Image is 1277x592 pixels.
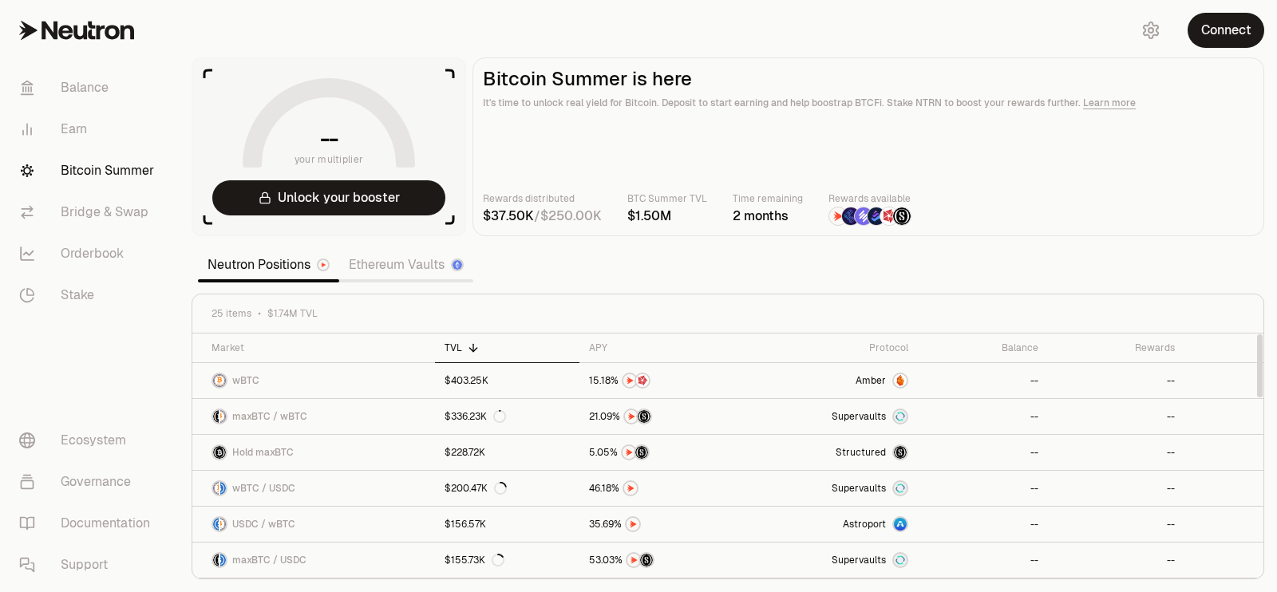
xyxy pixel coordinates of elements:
[1083,97,1136,109] a: Learn more
[198,249,339,281] a: Neutron Positions
[748,507,918,542] a: Astroport
[589,408,738,424] button: NTRNStructured Points
[445,410,506,423] div: $336.23K
[624,482,637,495] img: NTRN
[829,207,847,225] img: NTRN
[483,68,1254,90] h2: Bitcoin Summer is here
[295,152,364,168] span: your multiplier
[832,482,886,495] span: Supervaults
[453,260,462,270] img: Ethereum Logo
[445,482,507,495] div: $200.47K
[435,363,579,398] a: $403.25K
[579,507,748,542] a: NTRN
[893,207,911,225] img: Structured Points
[918,399,1048,434] a: --
[589,341,738,354] div: APY
[640,554,653,566] img: Structured Points
[6,67,172,109] a: Balance
[748,435,918,470] a: StructuredmaxBTC
[232,482,295,495] span: wBTC / USDC
[220,482,226,495] img: USDC Logo
[6,544,172,586] a: Support
[212,307,251,320] span: 25 items
[828,191,911,207] p: Rewards available
[636,374,649,387] img: Mars Fragments
[6,420,172,461] a: Ecosystem
[918,471,1048,506] a: --
[212,180,445,215] button: Unlock your booster
[927,341,1038,354] div: Balance
[842,207,860,225] img: EtherFi Points
[579,435,748,470] a: NTRNStructured Points
[589,444,738,460] button: NTRNStructured Points
[192,471,435,506] a: wBTC LogoUSDC LogowBTC / USDC
[6,150,172,191] a: Bitcoin Summer
[192,435,435,470] a: maxBTC LogoHold maxBTC
[435,543,579,578] a: $155.73K
[1048,399,1184,434] a: --
[213,482,219,495] img: wBTC Logo
[6,233,172,274] a: Orderbook
[6,191,172,233] a: Bridge & Swap
[6,503,172,544] a: Documentation
[733,207,803,226] div: 2 months
[918,435,1048,470] a: --
[918,507,1048,542] a: --
[635,446,648,459] img: Structured Points
[918,543,1048,578] a: --
[855,207,872,225] img: Solv Points
[213,554,219,566] img: maxBTC Logo
[220,554,226,566] img: USDC Logo
[894,410,907,423] img: Supervaults
[880,207,898,225] img: Mars Fragments
[232,374,259,387] span: wBTC
[435,399,579,434] a: $336.23K
[638,410,650,423] img: Structured Points
[1058,341,1174,354] div: Rewards
[267,307,318,320] span: $1.74M TVL
[832,410,886,423] span: Supervaults
[832,554,886,566] span: Supervaults
[232,554,306,566] span: maxBTC / USDC
[1048,435,1184,470] a: --
[856,374,886,387] span: Amber
[445,341,570,354] div: TVL
[318,260,328,270] img: Neutron Logo
[589,373,738,389] button: NTRNMars Fragments
[192,363,435,398] a: wBTC LogowBTC
[213,374,226,387] img: wBTC Logo
[623,446,635,459] img: NTRN
[579,363,748,398] a: NTRNMars Fragments
[220,410,226,423] img: wBTC Logo
[894,482,907,495] img: Supervaults
[213,518,219,531] img: USDC Logo
[1048,543,1184,578] a: --
[213,410,219,423] img: maxBTC Logo
[625,410,638,423] img: NTRN
[192,543,435,578] a: maxBTC LogoUSDC LogomaxBTC / USDC
[589,552,738,568] button: NTRNStructured Points
[579,543,748,578] a: NTRNStructured Points
[579,471,748,506] a: NTRN
[733,191,803,207] p: Time remaining
[6,109,172,150] a: Earn
[435,507,579,542] a: $156.57K
[894,446,907,459] img: maxBTC
[836,446,886,459] span: Structured
[748,471,918,506] a: SupervaultsSupervaults
[445,374,488,387] div: $403.25K
[435,435,579,470] a: $228.72K
[868,207,885,225] img: Bedrock Diamonds
[320,126,338,152] h1: --
[627,554,640,566] img: NTRN
[894,374,907,387] img: Amber
[435,471,579,506] a: $200.47K
[339,249,473,281] a: Ethereum Vaults
[445,446,485,459] div: $228.72K
[213,446,226,459] img: maxBTC Logo
[579,399,748,434] a: NTRNStructured Points
[627,191,707,207] p: BTC Summer TVL
[589,516,738,532] button: NTRN
[589,480,738,496] button: NTRN
[843,518,886,531] span: Astroport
